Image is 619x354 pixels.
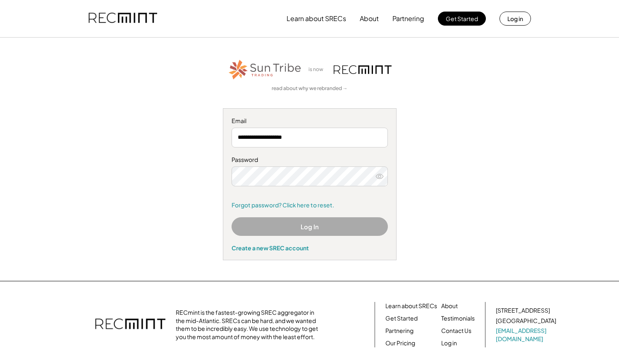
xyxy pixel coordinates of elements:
img: recmint-logotype%403x.png [88,5,157,33]
a: Log in [441,339,457,347]
img: recmint-logotype%403x.png [334,65,392,74]
a: Testimonials [441,314,475,323]
button: Learn about SRECs [287,10,346,27]
button: Log in [500,12,531,26]
div: Email [232,117,388,125]
div: RECmint is the fastest-growing SREC aggregator in the mid-Atlantic. SRECs can be hard, and we wan... [176,309,323,341]
button: Log In [232,217,388,236]
a: Learn about SRECs [385,302,437,310]
a: read about why we rebranded → [272,85,348,92]
button: Get Started [438,12,486,26]
a: [EMAIL_ADDRESS][DOMAIN_NAME] [496,327,558,343]
img: STT_Horizontal_Logo%2B-%2BColor.png [228,58,302,81]
button: About [360,10,379,27]
div: Create a new SREC account [232,244,388,252]
div: [STREET_ADDRESS] [496,306,550,315]
a: Our Pricing [385,339,415,347]
a: Partnering [385,327,413,335]
div: [GEOGRAPHIC_DATA] [496,317,556,325]
img: recmint-logotype%403x.png [95,310,165,339]
div: is now [306,66,330,73]
div: Password [232,156,388,164]
button: Partnering [392,10,424,27]
a: Contact Us [441,327,471,335]
a: Get Started [385,314,418,323]
a: About [441,302,458,310]
a: Forgot password? Click here to reset. [232,201,388,209]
